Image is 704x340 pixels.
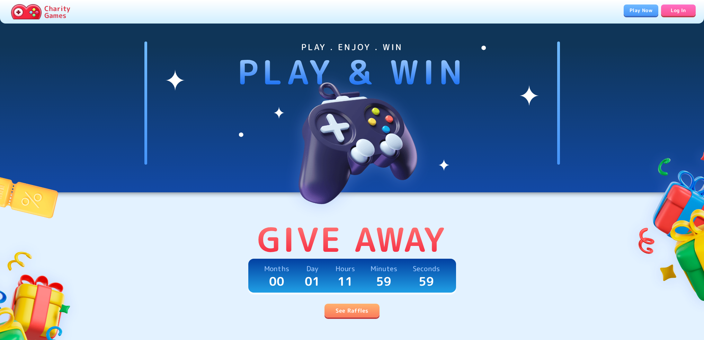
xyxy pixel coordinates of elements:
p: Minutes [371,263,397,274]
a: Log In [661,4,696,16]
a: See Raffles [324,304,379,318]
a: Play Now [624,4,658,16]
p: Months [264,263,289,274]
p: 00 [269,274,285,288]
p: 59 [376,274,392,288]
img: gifts [623,133,704,317]
img: Charity.Games [11,4,42,19]
p: Charity Games [44,5,70,19]
p: 11 [338,274,353,288]
a: Months00Day01Hours11Minutes59Seconds59 [248,259,456,293]
p: 01 [305,274,320,288]
p: Give Away [257,220,447,259]
p: 59 [419,274,434,288]
img: hero-image [266,53,439,226]
p: Hours [336,263,355,274]
p: Seconds [413,263,440,274]
p: Day [306,263,318,274]
a: Charity Games [8,3,73,21]
img: shines [165,42,539,176]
